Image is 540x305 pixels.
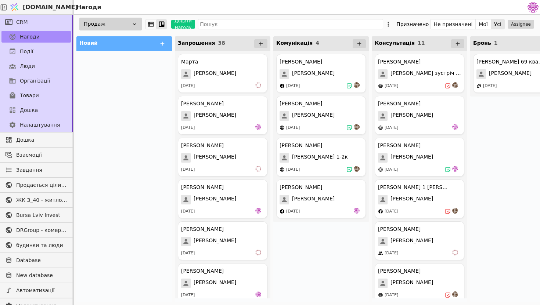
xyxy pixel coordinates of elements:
img: vi [255,250,261,255]
div: [DATE] [181,125,195,131]
div: [PERSON_NAME] [181,184,224,191]
div: [PERSON_NAME][PERSON_NAME][DATE]de [375,138,464,177]
div: [PERSON_NAME][PERSON_NAME][DATE]vi [178,138,267,177]
div: [DATE] [385,250,398,257]
span: Дошка [16,136,67,144]
img: online-store.svg [280,167,285,172]
img: online-store.svg [378,125,383,130]
a: Database [1,254,71,266]
div: [PERSON_NAME][PERSON_NAME][DATE]vi [178,221,267,260]
img: affiliate-program.svg [476,83,482,88]
div: Марта [181,58,198,66]
img: an [452,208,458,214]
span: Дошка [20,106,38,114]
img: online-store.svg [280,125,285,130]
div: [PERSON_NAME] [181,142,224,149]
a: Додати Нагоду [167,20,195,29]
span: [PERSON_NAME] [390,195,433,204]
a: Автоматизації [1,284,71,296]
span: Завдання [16,166,42,174]
div: [DATE] [181,83,195,89]
div: [PERSON_NAME] [378,225,421,233]
div: [DATE] [385,208,398,215]
h2: Нагоди [73,3,101,12]
div: [PERSON_NAME][PERSON_NAME] 1-2к[DATE]an [276,138,366,177]
div: [DATE] [181,208,195,215]
img: de [452,124,458,130]
span: 11 [418,40,425,46]
span: [PERSON_NAME] [390,237,433,246]
a: New database [1,269,71,281]
span: Запрошення [178,40,215,46]
span: New database [16,272,67,279]
span: Бронь [473,40,491,46]
div: [PERSON_NAME] [378,142,421,149]
div: [PERSON_NAME][PERSON_NAME][DATE]vi [375,221,464,260]
img: de [452,166,458,172]
button: Усі [491,19,504,29]
a: будинки та люди [1,239,71,251]
a: Нагоди [1,31,71,43]
div: [PERSON_NAME][PERSON_NAME][DATE]an [276,96,366,135]
span: [PERSON_NAME] [194,111,236,121]
div: [PERSON_NAME][PERSON_NAME][DATE]an [375,263,464,302]
img: an [354,124,360,130]
img: online-store.svg [378,167,383,172]
div: [DATE] [181,167,195,173]
span: 4 [316,40,319,46]
div: [PERSON_NAME] 1 [PERSON_NAME] [378,184,448,191]
a: Дошка [1,134,71,146]
span: [PERSON_NAME] [489,69,532,79]
span: 38 [218,40,225,46]
div: [PERSON_NAME][PERSON_NAME][DATE]de [178,263,267,302]
div: [PERSON_NAME][PERSON_NAME][DATE]an [276,54,366,93]
div: [DATE] [286,83,300,89]
img: vi [255,82,261,88]
img: an [452,291,458,297]
div: [DATE] [181,292,195,298]
span: Новий [79,40,98,46]
img: Logo [9,0,20,14]
a: Товари [1,90,71,101]
img: facebook.svg [378,209,383,214]
span: Організації [20,77,50,85]
img: 137b5da8a4f5046b86490006a8dec47a [528,2,539,13]
span: [PERSON_NAME] [292,69,335,79]
div: [PERSON_NAME][PERSON_NAME][DATE]de [276,179,366,218]
span: Database [16,257,67,264]
div: [DATE] [483,83,497,89]
span: [PERSON_NAME] [390,111,433,121]
div: [PERSON_NAME] [280,184,322,191]
img: de [255,124,261,130]
div: [DATE] [385,83,398,89]
span: Консультація [375,40,415,46]
span: ЖК З_40 - житлова та комерційна нерухомість класу Преміум [16,196,67,204]
div: [PERSON_NAME] 1 [PERSON_NAME][PERSON_NAME][DATE]an [375,179,464,218]
span: [PERSON_NAME] [194,237,236,246]
span: [PERSON_NAME] [292,111,335,121]
a: [DOMAIN_NAME] [7,0,73,14]
span: [PERSON_NAME] [194,69,236,79]
div: [DATE] [385,292,398,298]
a: ЖК З_40 - житлова та комерційна нерухомість класу Преміум [1,194,71,206]
button: Додати Нагоду [171,20,195,29]
span: Події [20,48,33,55]
a: Люди [1,60,71,72]
div: [PERSON_NAME] [378,100,421,108]
div: [DATE] [181,250,195,257]
span: 1 [494,40,498,46]
div: Продаж [79,18,142,30]
a: CRM [1,16,71,28]
a: Bursa Lviv Invest [1,209,71,221]
a: Продається цілий будинок [PERSON_NAME] нерухомість [1,179,71,191]
span: Товари [20,92,39,99]
img: people.svg [378,251,383,256]
img: vi [255,166,261,172]
a: Дошка [1,104,71,116]
span: Люди [20,62,35,70]
div: [DATE] [286,125,300,131]
span: [PERSON_NAME] зустріч 13.08 [390,69,461,79]
span: Bursa Lviv Invest [16,211,67,219]
button: Не призначені [431,19,476,29]
span: [PERSON_NAME] [194,279,236,288]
